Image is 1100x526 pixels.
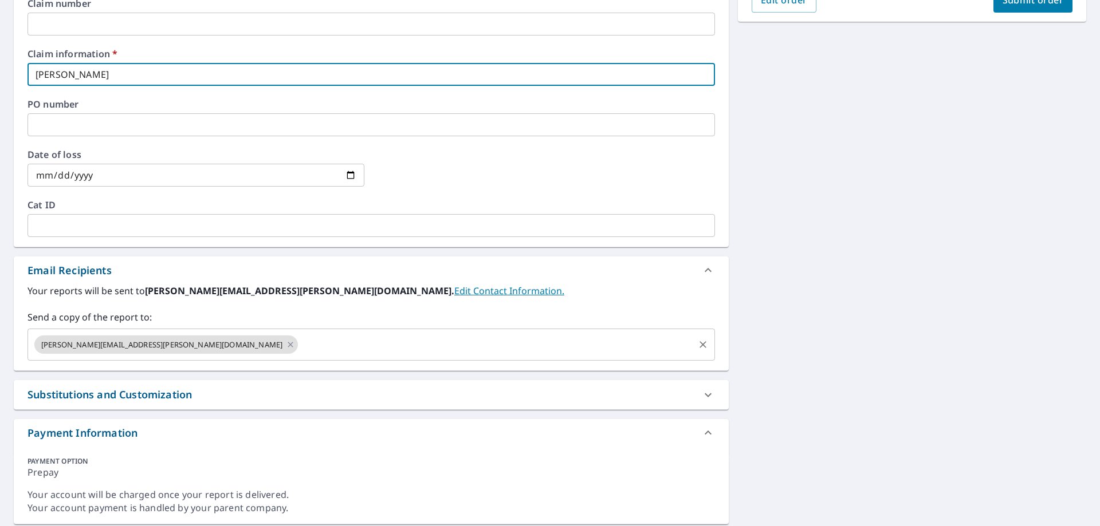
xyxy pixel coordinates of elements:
[27,263,112,278] div: Email Recipients
[27,425,137,441] div: Payment Information
[27,501,715,515] div: Your account payment is handled by your parent company.
[27,466,715,488] div: Prepay
[27,284,715,298] label: Your reports will be sent to
[695,337,711,353] button: Clear
[14,380,729,409] div: Substitutions and Customization
[454,284,564,297] a: EditContactInfo
[34,335,298,354] div: [PERSON_NAME][EMAIL_ADDRESS][PERSON_NAME][DOMAIN_NAME]
[14,256,729,284] div: Email Recipients
[27,456,715,466] div: PAYMENT OPTION
[27,310,715,324] label: Send a copy of the report to:
[27,100,715,109] label: PO number
[27,200,715,209] label: Cat ID
[27,49,715,58] label: Claim information
[27,150,364,159] label: Date of loss
[14,419,729,446] div: Payment Information
[34,339,289,350] span: [PERSON_NAME][EMAIL_ADDRESS][PERSON_NAME][DOMAIN_NAME]
[27,488,715,501] div: Your account will be charged once your report is delivered.
[27,387,192,402] div: Substitutions and Customization
[145,284,454,297] b: [PERSON_NAME][EMAIL_ADDRESS][PERSON_NAME][DOMAIN_NAME].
